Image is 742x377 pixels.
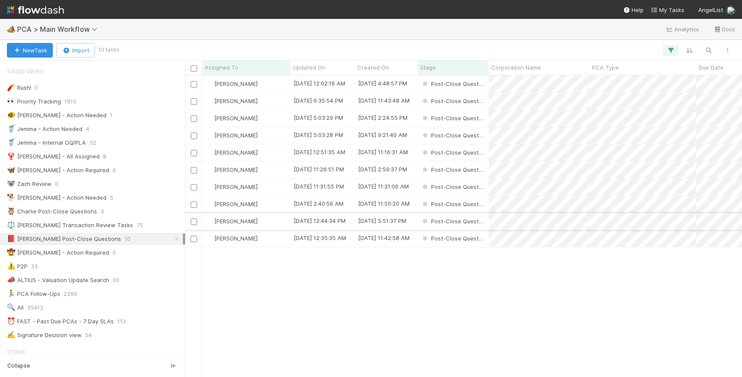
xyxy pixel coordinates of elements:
[214,97,258,104] span: [PERSON_NAME]
[7,330,82,341] div: Signature Decision view
[206,149,213,156] img: avatar_e1f102a8-6aea-40b1-874c-e2ab2da62ba9.png
[421,148,484,157] div: Post-Close Question
[7,290,15,297] span: 🏃
[55,179,58,189] span: 0
[421,166,487,173] span: Post-Close Question
[7,262,15,270] span: ⚠️
[100,206,104,217] span: 3
[7,221,15,228] span: ⚖️
[7,249,15,256] span: 🤠
[421,201,487,207] span: Post-Close Question
[214,166,258,173] span: [PERSON_NAME]
[294,148,345,156] div: [DATE] 12:51:35 AM
[7,194,15,201] span: 🐕
[214,115,258,122] span: [PERSON_NAME]
[206,200,258,208] div: [PERSON_NAME]
[206,235,213,242] img: avatar_e1f102a8-6aea-40b1-874c-e2ab2da62ba9.png
[206,114,258,122] div: [PERSON_NAME]
[421,218,487,225] span: Post-Close Question
[17,25,102,33] span: PCA > Main Workflow
[7,180,15,187] span: 🐨
[294,199,344,208] div: [DATE] 2:40:56 AM
[592,63,619,72] span: PCA Type
[7,192,106,203] div: [PERSON_NAME] - Action Needed
[7,206,97,217] div: Charlie Post-Close Questions
[7,235,15,242] span: 📕
[294,182,344,191] div: [DATE] 11:31:55 PM
[294,234,346,242] div: [DATE] 12:35:35 AM
[191,167,197,173] input: Toggle Row Selected
[358,165,407,173] div: [DATE] 2:59:37 PM
[27,302,43,313] span: 35412
[699,63,724,72] span: Due Date
[358,148,408,156] div: [DATE] 11:16:31 AM
[191,116,197,122] input: Toggle Row Selected
[7,124,82,134] div: Jemma - Action Needed
[191,201,197,208] input: Toggle Row Selected
[206,80,213,87] img: avatar_e1f102a8-6aea-40b1-874c-e2ab2da62ba9.png
[206,201,213,207] img: avatar_e1f102a8-6aea-40b1-874c-e2ab2da62ba9.png
[666,24,699,34] a: Analytics
[7,207,15,215] span: 🦉
[358,96,410,105] div: [DATE] 11:43:48 AM
[191,81,197,88] input: Toggle Row Selected
[421,114,484,122] div: Post-Close Question
[421,234,484,243] div: Post-Close Question
[64,289,77,299] span: 2269
[294,216,346,225] div: [DATE] 12:44:34 PM
[358,79,407,88] div: [DATE] 4:48:57 PM
[358,182,409,191] div: [DATE] 11:31:06 AM
[7,302,24,313] div: All
[651,6,684,13] span: My Tasks
[7,151,100,162] div: [PERSON_NAME] - All Assigned
[214,183,258,190] span: [PERSON_NAME]
[206,218,213,225] img: avatar_e1f102a8-6aea-40b1-874c-e2ab2da62ba9.png
[103,151,106,162] span: 8
[358,131,407,139] div: [DATE] 9:21:40 AM
[7,84,15,91] span: 🧨
[421,183,487,190] span: Post-Close Question
[7,63,44,80] span: Saved Views
[7,331,15,338] span: ✍️
[7,275,109,286] div: ALTIUS - Valuation Update Search
[137,220,143,231] span: 75
[113,275,119,286] span: 90
[98,46,119,54] small: 10 tasks
[294,113,343,122] div: [DATE] 5:03:29 PM
[7,25,15,33] span: 🏕️
[113,247,116,258] span: 0
[56,43,95,58] button: Import
[89,137,96,148] span: 32
[191,184,197,191] input: Toggle Row Selected
[206,217,258,225] div: [PERSON_NAME]
[214,80,258,87] span: [PERSON_NAME]
[421,217,484,225] div: Post-Close Question
[421,200,484,208] div: Post-Close Question
[117,316,126,327] span: 113
[7,96,61,107] div: Priority Tracking
[206,97,213,104] img: avatar_e1f102a8-6aea-40b1-874c-e2ab2da62ba9.png
[7,110,106,121] div: [PERSON_NAME] - Action Needed
[358,199,410,208] div: [DATE] 11:50:20 AM
[7,165,109,176] div: [PERSON_NAME] - Action Required
[698,6,723,13] span: AngelList
[35,82,38,93] span: 0
[191,219,197,225] input: Toggle Row Selected
[7,276,15,283] span: 📣
[205,63,238,72] span: Assigned To
[31,261,38,272] span: 33
[191,236,197,242] input: Toggle Row Selected
[86,124,89,134] span: 4
[421,132,487,139] span: Post-Close Question
[421,80,487,87] span: Post-Close Question
[7,125,15,132] span: 🥤
[206,234,258,243] div: [PERSON_NAME]
[7,304,15,311] span: 🔍
[206,131,258,140] div: [PERSON_NAME]
[7,343,25,360] span: Stage
[206,115,213,122] img: avatar_e1f102a8-6aea-40b1-874c-e2ab2da62ba9.png
[7,43,53,58] button: NewTask
[206,182,258,191] div: [PERSON_NAME]
[294,79,345,88] div: [DATE] 12:02:16 AM
[125,234,131,244] span: 10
